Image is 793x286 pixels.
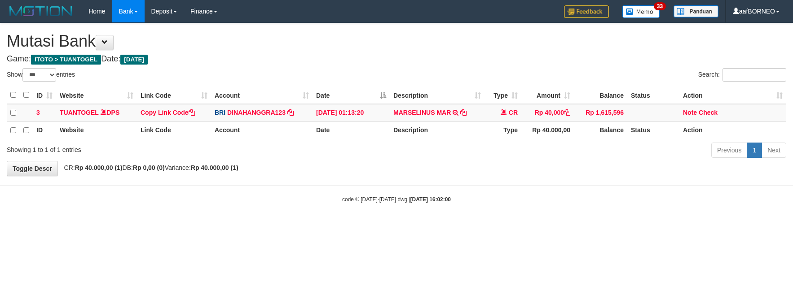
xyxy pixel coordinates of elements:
th: Description: activate to sort column ascending [390,87,485,104]
th: Status [627,87,679,104]
a: DINAHANGGRA123 [227,109,286,116]
span: BRI [215,109,225,116]
img: Feedback.jpg [564,5,609,18]
label: Show entries [7,68,75,82]
th: Action: activate to sort column ascending [679,87,786,104]
a: Next [762,143,786,158]
strong: [DATE] 16:02:00 [410,196,451,203]
label: Search: [698,68,786,82]
th: Description [390,121,485,139]
strong: Rp 40.000,00 (1) [191,164,238,171]
th: Balance [574,121,627,139]
h4: Game: Date: [7,55,786,64]
th: Date [313,121,390,139]
th: ID: activate to sort column ascending [33,87,56,104]
strong: Rp 40.000,00 (1) [75,164,123,171]
a: Note [683,109,697,116]
span: CR [509,109,518,116]
th: Rp 40.000,00 [521,121,574,139]
small: code © [DATE]-[DATE] dwg | [342,196,451,203]
th: Type [485,121,521,139]
th: Account: activate to sort column ascending [211,87,313,104]
th: Link Code: activate to sort column ascending [137,87,211,104]
input: Search: [723,68,786,82]
h1: Mutasi Bank [7,32,786,50]
a: TUANTOGEL [60,109,99,116]
th: Balance [574,87,627,104]
th: Action [679,121,786,139]
td: DPS [56,104,137,122]
a: Copy MARSELINUS MAR to clipboard [460,109,467,116]
th: Amount: activate to sort column ascending [521,87,574,104]
th: Type: activate to sort column ascending [485,87,521,104]
th: Link Code [137,121,211,139]
a: MARSELINUS MAR [393,109,451,116]
div: Showing 1 to 1 of 1 entries [7,142,324,154]
a: Toggle Descr [7,161,58,176]
th: Website: activate to sort column ascending [56,87,137,104]
span: 3 [36,109,40,116]
span: ITOTO > TUANTOGEL [31,55,101,65]
img: panduan.png [674,5,718,17]
th: ID [33,121,56,139]
th: Status [627,121,679,139]
td: [DATE] 01:13:20 [313,104,390,122]
th: Date: activate to sort column descending [313,87,390,104]
select: Showentries [22,68,56,82]
a: Copy Rp 40,000 to clipboard [564,109,570,116]
a: 1 [747,143,762,158]
span: [DATE] [120,55,148,65]
a: Check [699,109,718,116]
td: Rp 40,000 [521,104,574,122]
img: Button%20Memo.svg [622,5,660,18]
a: Copy Link Code [141,109,195,116]
img: MOTION_logo.png [7,4,75,18]
span: 33 [654,2,666,10]
strong: Rp 0,00 (0) [133,164,165,171]
a: Previous [711,143,747,158]
a: Copy DINAHANGGRA123 to clipboard [287,109,294,116]
td: Rp 1,615,596 [574,104,627,122]
th: Account [211,121,313,139]
span: CR: DB: Variance: [60,164,238,171]
th: Website [56,121,137,139]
